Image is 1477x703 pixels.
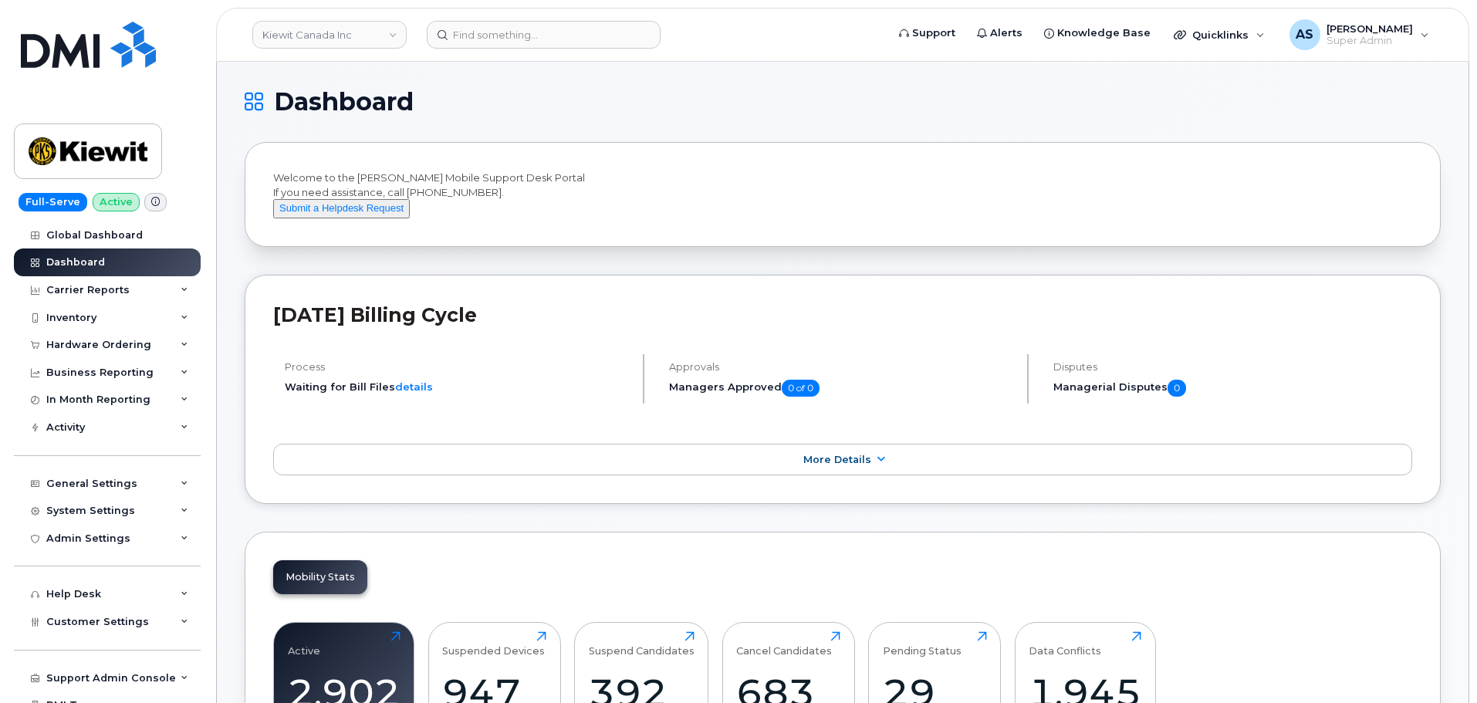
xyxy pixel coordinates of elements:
[1053,361,1412,373] h4: Disputes
[274,90,414,113] span: Dashboard
[288,631,320,657] div: Active
[273,171,1412,218] div: Welcome to the [PERSON_NAME] Mobile Support Desk Portal If you need assistance, call [PHONE_NUMBER].
[1029,631,1101,657] div: Data Conflicts
[803,454,871,465] span: More Details
[883,631,962,657] div: Pending Status
[285,380,630,394] li: Waiting for Bill Files
[736,631,832,657] div: Cancel Candidates
[669,380,1014,397] h5: Managers Approved
[669,361,1014,373] h4: Approvals
[1410,636,1465,691] iframe: Messenger Launcher
[395,380,433,393] a: details
[1168,380,1186,397] span: 0
[782,380,820,397] span: 0 of 0
[1053,380,1412,397] h5: Managerial Disputes
[442,631,545,657] div: Suspended Devices
[273,303,1412,326] h2: [DATE] Billing Cycle
[273,199,410,218] button: Submit a Helpdesk Request
[589,631,695,657] div: Suspend Candidates
[285,361,630,373] h4: Process
[273,201,410,214] a: Submit a Helpdesk Request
